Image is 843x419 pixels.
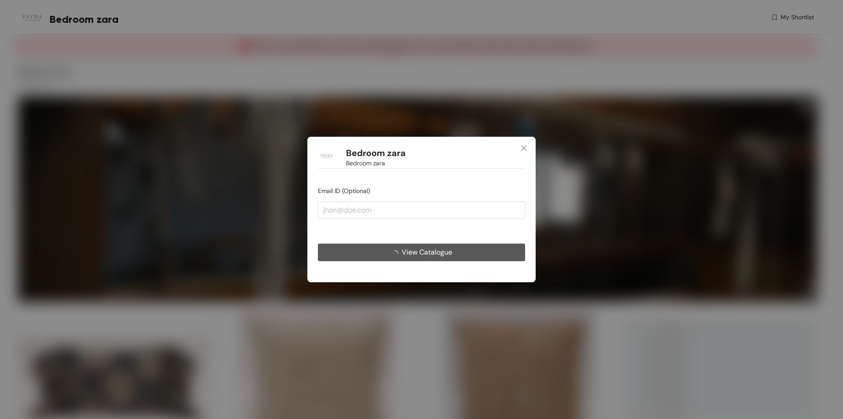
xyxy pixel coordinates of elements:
span: Bedroom zara [346,158,385,168]
span: Email ID (Optional) [318,187,370,195]
img: Buyer Portal [318,147,335,165]
input: jhon@doe.com [318,201,525,219]
h1: Bedroom zara [346,148,406,159]
span: close [520,145,527,152]
span: View Catalogue [402,247,452,258]
button: Close [512,137,536,160]
span: loading [391,250,402,257]
button: View Catalogue [318,244,525,261]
